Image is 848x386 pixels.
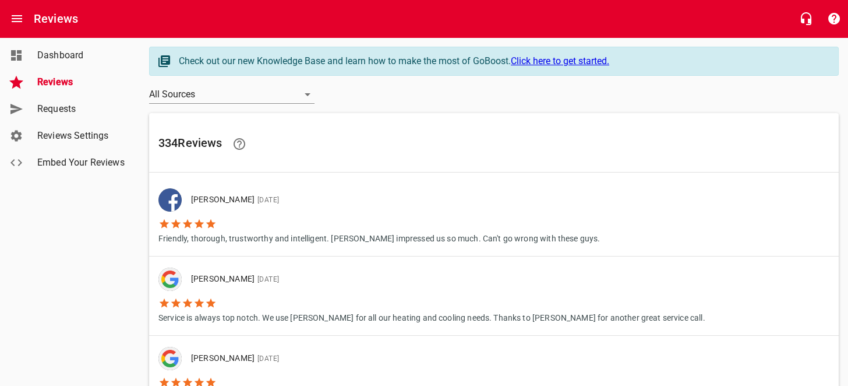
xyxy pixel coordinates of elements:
img: google-dark.png [158,347,182,370]
div: Google [158,268,182,291]
a: [PERSON_NAME][DATE]Friendly, thorough, trustworthy and intelligent. [PERSON_NAME] impressed us so... [149,177,839,256]
span: Requests [37,102,126,116]
button: Support Portal [820,5,848,33]
span: Dashboard [37,48,126,62]
div: All Sources [149,85,315,104]
span: Reviews Settings [37,129,126,143]
div: Facebook [158,188,182,212]
button: Open drawer [3,5,31,33]
a: [PERSON_NAME][DATE]Service is always top notch. We use [PERSON_NAME] for all our heating and cool... [149,257,839,335]
div: Google [158,347,182,370]
p: Friendly, thorough, trustworthy and intelligent. [PERSON_NAME] impressed us so much. Can't go wro... [158,230,600,245]
span: [DATE] [255,355,279,363]
img: google-dark.png [158,268,182,291]
p: Service is always top notch. We use [PERSON_NAME] for all our heating and cooling needs. Thanks t... [158,309,705,324]
span: Embed Your Reviews [37,156,126,170]
p: [PERSON_NAME] [191,194,591,206]
span: [DATE] [255,196,279,204]
p: [PERSON_NAME] [191,352,279,365]
button: Live Chat [792,5,820,33]
h6: Reviews [34,9,78,28]
img: facebook-dark.png [158,188,182,212]
a: Learn facts about why reviews are important [225,130,253,158]
h6: 334 Review s [158,130,829,158]
div: Check out our new Knowledge Base and learn how to make the most of GoBoost. [179,54,826,68]
span: [DATE] [255,275,279,283]
span: Reviews [37,75,126,89]
a: Click here to get started. [511,55,609,66]
p: [PERSON_NAME] [191,273,696,286]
